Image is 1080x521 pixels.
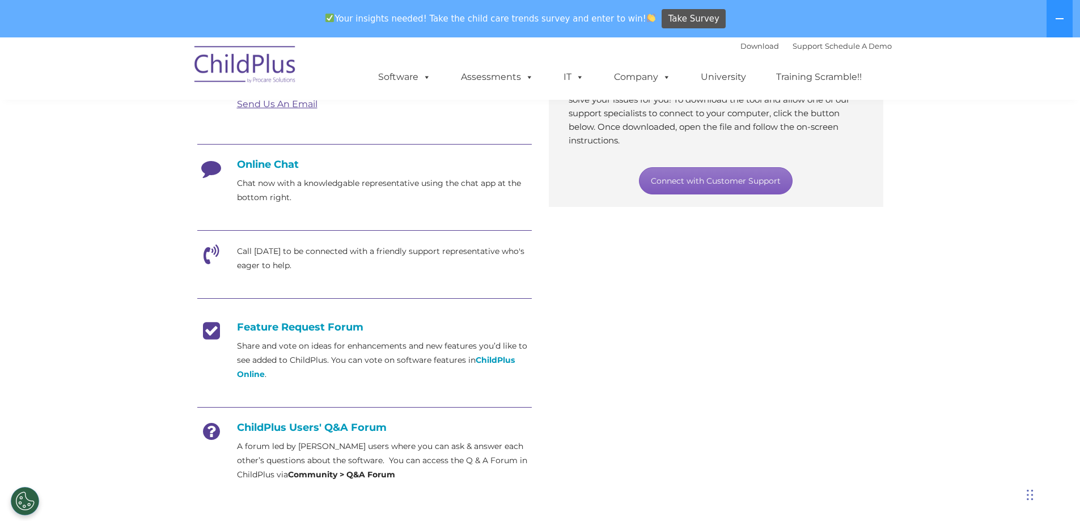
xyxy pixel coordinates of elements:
[367,66,442,88] a: Software
[662,9,726,29] a: Take Survey
[1023,467,1080,521] iframe: Chat Widget
[11,487,39,515] button: Cookies Settings
[237,176,532,205] p: Chat now with a knowledgable representative using the chat app at the bottom right.
[237,439,532,482] p: A forum led by [PERSON_NAME] users where you can ask & answer each other’s questions about the so...
[197,421,532,434] h4: ChildPlus Users' Q&A Forum
[647,14,655,22] img: 👏
[740,41,892,50] font: |
[237,99,317,109] a: Send Us An Email
[668,9,719,29] span: Take Survey
[237,339,532,382] p: Share and vote on ideas for enhancements and new features you’d like to see added to ChildPlus. Y...
[288,469,395,480] strong: Community > Q&A Forum
[825,41,892,50] a: Schedule A Demo
[639,167,793,194] a: Connect with Customer Support
[237,355,515,379] a: ChildPlus Online
[197,321,532,333] h4: Feature Request Forum
[325,14,334,22] img: ✅
[569,79,863,147] p: Through our secure support tool, we’ll connect to your computer and solve your issues for you! To...
[765,66,873,88] a: Training Scramble!!
[1027,478,1034,512] div: Drag
[603,66,682,88] a: Company
[321,7,660,29] span: Your insights needed! Take the child care trends survey and enter to win!
[237,244,532,273] p: Call [DATE] to be connected with a friendly support representative who's eager to help.
[740,41,779,50] a: Download
[450,66,545,88] a: Assessments
[197,158,532,171] h4: Online Chat
[689,66,757,88] a: University
[189,38,302,95] img: ChildPlus by Procare Solutions
[793,41,823,50] a: Support
[552,66,595,88] a: IT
